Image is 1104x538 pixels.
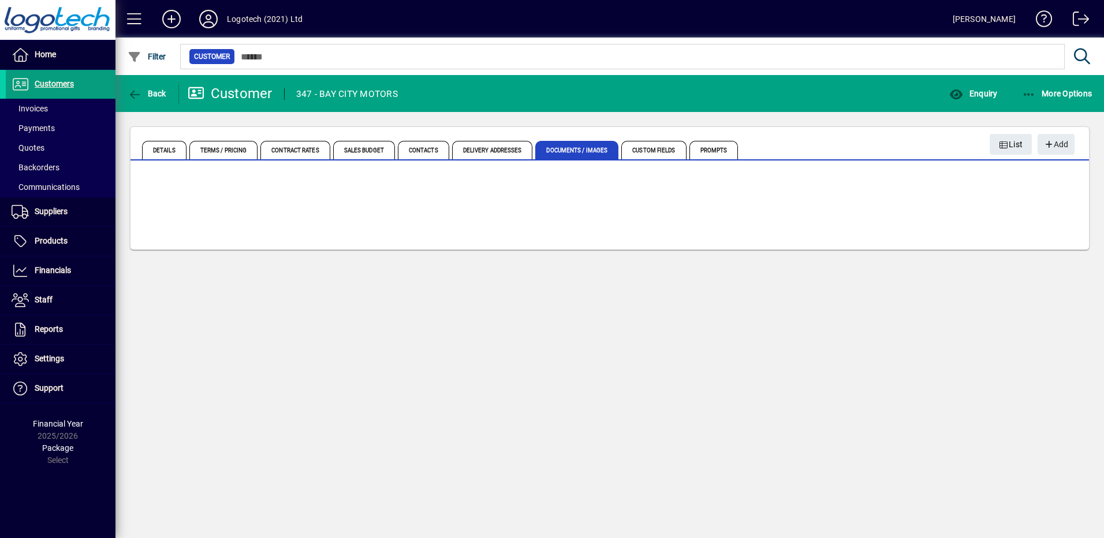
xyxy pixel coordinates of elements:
[125,83,169,104] button: Back
[6,374,115,403] a: Support
[398,141,449,159] span: Contacts
[188,84,273,103] div: Customer
[6,227,115,256] a: Products
[128,52,166,61] span: Filter
[621,141,686,159] span: Custom Fields
[6,286,115,315] a: Staff
[6,99,115,118] a: Invoices
[6,40,115,69] a: Home
[227,10,303,28] div: Logotech (2021) Ltd
[142,141,187,159] span: Details
[12,163,59,172] span: Backorders
[6,345,115,373] a: Settings
[689,141,739,159] span: Prompts
[946,83,1000,104] button: Enquiry
[125,46,169,67] button: Filter
[6,197,115,226] a: Suppliers
[35,295,53,304] span: Staff
[535,141,618,159] span: Documents / Images
[1038,134,1075,155] button: Add
[12,143,44,152] span: Quotes
[12,104,48,113] span: Invoices
[949,89,997,98] span: Enquiry
[35,207,68,216] span: Suppliers
[1043,135,1068,154] span: Add
[953,10,1016,28] div: [PERSON_NAME]
[12,124,55,133] span: Payments
[189,141,258,159] span: Terms / Pricing
[1019,83,1095,104] button: More Options
[35,383,64,393] span: Support
[6,158,115,177] a: Backorders
[6,315,115,344] a: Reports
[190,9,227,29] button: Profile
[35,354,64,363] span: Settings
[1022,89,1092,98] span: More Options
[452,141,533,159] span: Delivery Addresses
[296,85,398,103] div: 347 - BAY CITY MOTORS
[6,118,115,138] a: Payments
[35,50,56,59] span: Home
[990,134,1032,155] button: List
[1064,2,1090,40] a: Logout
[260,141,330,159] span: Contract Rates
[115,83,179,104] app-page-header-button: Back
[128,89,166,98] span: Back
[333,141,395,159] span: Sales Budget
[35,79,74,88] span: Customers
[999,135,1023,154] span: List
[1027,2,1053,40] a: Knowledge Base
[153,9,190,29] button: Add
[35,236,68,245] span: Products
[6,177,115,197] a: Communications
[33,419,83,428] span: Financial Year
[35,266,71,275] span: Financials
[35,324,63,334] span: Reports
[194,51,230,62] span: Customer
[6,256,115,285] a: Financials
[6,138,115,158] a: Quotes
[42,443,73,453] span: Package
[12,182,80,192] span: Communications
